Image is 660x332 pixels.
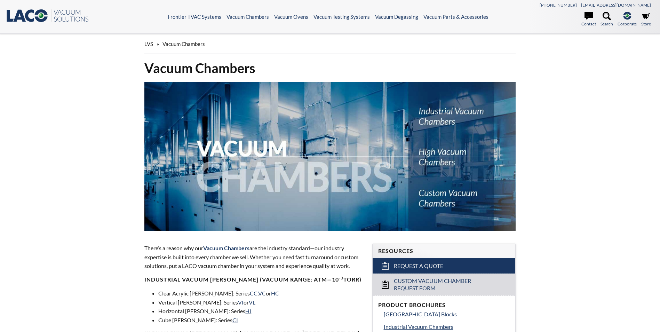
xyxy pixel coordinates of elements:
[226,14,269,20] a: Vacuum Chambers
[423,14,488,20] a: Vacuum Parts & Accessories
[378,247,510,255] h4: Resources
[373,274,515,295] a: Custom Vacuum Chamber Request Form
[158,316,364,325] li: Cube [PERSON_NAME]: Series
[384,310,510,319] a: [GEOGRAPHIC_DATA] Blocks
[641,12,651,27] a: Store
[274,14,308,20] a: Vacuum Ovens
[144,34,515,54] div: »
[144,276,364,283] h4: Industrial Vacuum [PERSON_NAME] (vacuum range: atm—10 Torr)
[271,290,279,297] a: HC
[249,299,255,306] a: VL
[540,2,577,8] a: [PHONE_NUMBER]
[158,298,364,307] li: Vertical [PERSON_NAME]: Series or
[245,308,251,314] a: HI
[375,14,418,20] a: Vacuum Degassing
[144,82,515,231] img: Vacuum Chambers
[339,275,343,280] sup: -3
[384,311,457,317] span: [GEOGRAPHIC_DATA] Blocks
[238,299,244,306] a: VI
[313,14,370,20] a: Vacuum Testing Systems
[373,258,515,274] a: Request a Quote
[581,2,651,8] a: [EMAIL_ADDRESS][DOMAIN_NAME]
[384,322,510,331] a: Industrial Vacuum Chambers
[394,277,495,292] span: Custom Vacuum Chamber Request Form
[144,60,515,77] h1: Vacuum Chambers
[384,323,453,330] span: Industrial Vacuum Chambers
[144,244,364,270] p: There’s a reason why our are the industry standard—our industry expertise is built into every cha...
[162,41,205,47] span: Vacuum Chambers
[168,14,221,20] a: Frontier TVAC Systems
[158,307,364,316] li: Horizontal [PERSON_NAME]: Series
[203,245,249,251] span: Vacuum Chambers
[250,290,257,297] a: CC
[601,12,613,27] a: Search
[158,289,364,298] li: Clear Acrylic [PERSON_NAME]: Series , or
[144,41,153,47] span: LVS
[581,12,596,27] a: Contact
[394,262,443,270] span: Request a Quote
[618,21,637,27] span: Corporate
[258,290,266,297] a: VC
[378,301,510,309] h4: Product Brochures
[232,317,238,323] a: CI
